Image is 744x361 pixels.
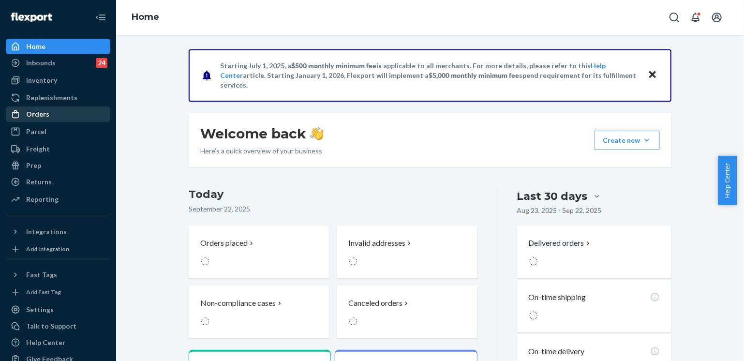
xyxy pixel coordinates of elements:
ol: breadcrumbs [124,3,167,31]
span: $500 monthly minimum fee [291,61,376,70]
div: Prep [26,161,41,170]
img: Flexport logo [11,13,52,22]
div: 24 [96,58,107,68]
div: Replenishments [26,93,77,103]
button: Orders placed [189,226,329,278]
button: Open account menu [707,8,727,27]
button: Invalid addresses [337,226,477,278]
a: Freight [6,141,110,157]
button: Open Search Box [665,8,684,27]
div: Reporting [26,195,59,204]
div: Help Center [26,338,65,347]
div: Inventory [26,75,57,85]
div: Last 30 days [517,189,588,204]
img: hand-wave emoji [310,127,324,140]
div: Add Fast Tag [26,288,61,296]
a: Talk to Support [6,318,110,334]
h3: Today [189,187,477,202]
button: Close Navigation [91,8,110,27]
span: $5,000 monthly minimum fee [429,71,519,79]
p: Non-compliance cases [200,298,276,309]
a: Help Center [6,335,110,350]
a: Orders [6,106,110,122]
button: Canceled orders [337,286,477,338]
button: Non-compliance cases [189,286,329,338]
a: Reporting [6,192,110,207]
button: Create new [595,131,660,150]
button: Integrations [6,224,110,240]
button: Delivered orders [529,238,592,249]
div: Integrations [26,227,67,237]
p: Here’s a quick overview of your business [200,146,324,156]
p: September 22, 2025 [189,204,477,214]
p: Orders placed [200,238,248,249]
div: Add Integration [26,245,69,253]
div: Settings [26,305,54,315]
p: Starting July 1, 2025, a is applicable to all merchants. For more details, please refer to this a... [220,61,639,90]
p: Aug 23, 2025 - Sep 22, 2025 [517,206,602,215]
a: Replenishments [6,90,110,105]
a: Add Integration [6,243,110,255]
p: On-time shipping [529,292,586,303]
button: Open notifications [686,8,705,27]
h1: Welcome back [200,125,324,142]
a: Home [6,39,110,54]
a: Home [132,12,159,22]
a: Prep [6,158,110,173]
a: Settings [6,302,110,317]
div: Orders [26,109,49,119]
div: Freight [26,144,50,154]
button: Close [646,68,659,82]
p: Invalid addresses [348,238,405,249]
a: Inbounds24 [6,55,110,71]
button: Help Center [718,156,737,205]
a: Parcel [6,124,110,139]
div: Talk to Support [26,321,76,331]
p: On-time delivery [529,346,585,357]
button: Fast Tags [6,267,110,283]
a: Inventory [6,73,110,88]
div: Inbounds [26,58,56,68]
div: Returns [26,177,52,187]
div: Fast Tags [26,270,57,280]
p: Canceled orders [348,298,402,309]
div: Home [26,42,45,51]
a: Add Fast Tag [6,286,110,298]
div: Parcel [26,127,46,136]
a: Returns [6,174,110,190]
